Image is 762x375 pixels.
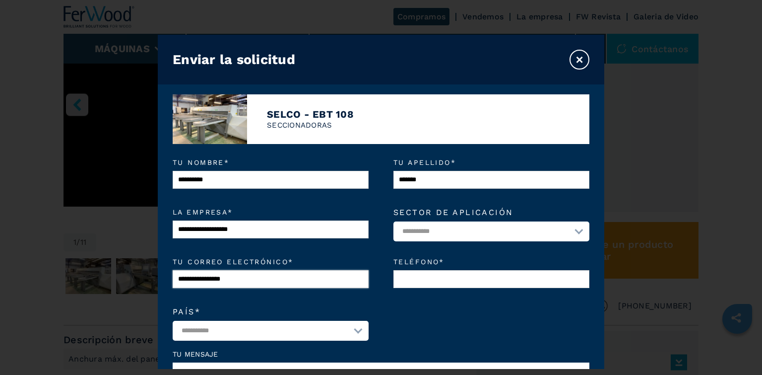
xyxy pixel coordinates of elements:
[393,159,589,166] em: Tu apellido
[173,258,369,265] em: Tu correo electrónico
[173,209,369,216] em: La empresa
[173,270,369,288] input: Tu correo electrónico*
[173,171,369,189] input: Tu nombre*
[393,258,589,265] em: Teléfono
[267,120,354,131] p: SECCIONADORAS
[173,351,589,358] label: Tu mensaje
[173,221,369,238] input: La empresa*
[393,270,589,288] input: Teléfono*
[267,108,354,120] h4: SELCO - EBT 108
[173,52,295,68] h3: Enviar la solicitud
[393,171,589,189] input: Tu apellido*
[173,94,247,144] img: image
[393,209,589,217] label: Sector de aplicación
[570,50,589,70] button: ×
[173,159,369,166] em: Tu nombre
[173,308,369,316] label: País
